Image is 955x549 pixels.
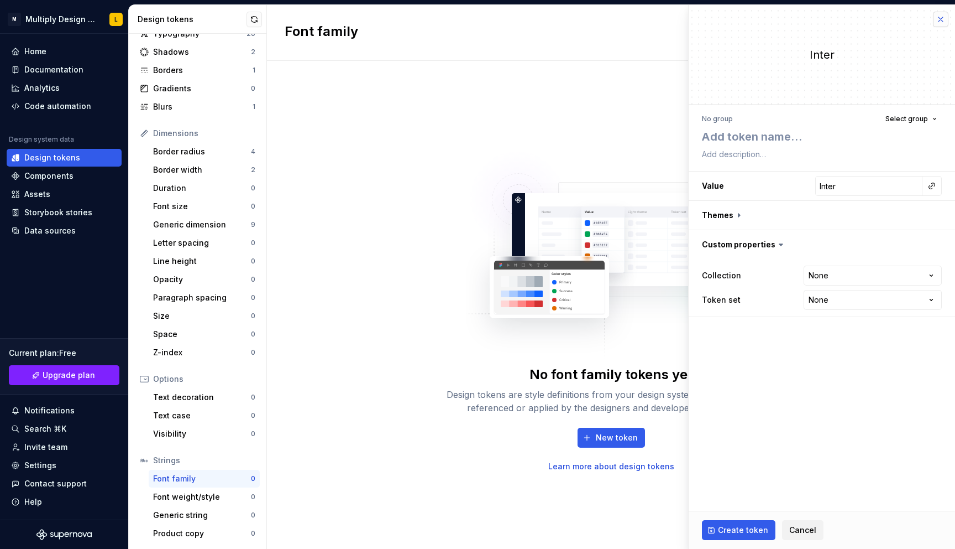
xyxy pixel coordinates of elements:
[24,478,87,489] div: Contact support
[149,407,260,424] a: Text case0
[24,442,67,453] div: Invite team
[7,493,122,511] button: Help
[153,237,251,248] div: Letter spacing
[149,506,260,524] a: Generic string0
[153,491,251,503] div: Font weight/style
[149,161,260,179] a: Border width2
[138,14,246,25] div: Design tokens
[24,225,76,236] div: Data sources
[149,143,260,160] a: Border radius4
[702,115,733,123] div: No group
[880,111,942,127] button: Select group
[153,46,251,58] div: Shadows
[251,165,255,174] div: 2
[9,135,74,144] div: Design system data
[153,329,251,340] div: Space
[153,28,246,39] div: Typography
[153,292,251,303] div: Paragraph spacing
[149,525,260,542] a: Product copy0
[578,428,645,448] button: New token
[2,7,126,31] button: MMultiply Design SystemL
[149,307,260,325] a: Size0
[251,275,255,284] div: 0
[25,14,96,25] div: Multiply Design System
[24,46,46,57] div: Home
[153,128,255,139] div: Dimensions
[153,101,253,112] div: Blurs
[251,48,255,56] div: 2
[149,216,260,234] a: Generic dimension9
[7,402,122,419] button: Notifications
[689,47,955,63] div: Inter
[24,170,74,182] div: Components
[153,410,251,421] div: Text case
[7,97,122,115] a: Code automation
[149,179,260,197] a: Duration0
[7,61,122,79] a: Documentation
[251,257,255,266] div: 0
[149,198,260,215] a: Font size0
[7,438,122,456] a: Invite team
[149,289,260,307] a: Paragraph spacing0
[253,102,255,111] div: 1
[9,348,119,359] div: Current plan : Free
[153,256,251,267] div: Line height
[24,152,80,163] div: Design tokens
[24,405,75,416] div: Notifications
[153,374,255,385] div: Options
[153,473,251,484] div: Font family
[153,347,251,358] div: Z-index
[251,147,255,156] div: 4
[135,43,260,61] a: Shadows2
[153,83,251,94] div: Gradients
[149,325,260,343] a: Space0
[153,510,251,521] div: Generic string
[7,167,122,185] a: Components
[7,43,122,60] a: Home
[789,525,816,536] span: Cancel
[24,82,60,94] div: Analytics
[782,520,823,540] button: Cancel
[251,429,255,438] div: 0
[251,493,255,501] div: 0
[153,146,251,157] div: Border radius
[7,457,122,474] a: Settings
[251,330,255,339] div: 0
[135,80,260,97] a: Gradients0
[24,423,66,434] div: Search ⌘K
[718,525,768,536] span: Create token
[149,470,260,488] a: Font family0
[251,411,255,420] div: 0
[7,222,122,240] a: Data sources
[251,84,255,93] div: 0
[43,370,95,381] span: Upgrade plan
[246,29,255,38] div: 20
[529,366,692,384] div: No font family tokens yet
[149,488,260,506] a: Font weight/style0
[7,149,122,167] a: Design tokens
[24,64,83,75] div: Documentation
[135,98,260,116] a: Blurs1
[153,164,251,175] div: Border width
[251,312,255,320] div: 0
[149,389,260,406] a: Text decoration0
[7,475,122,493] button: Contact support
[548,461,674,472] a: Learn more about design tokens
[7,420,122,438] button: Search ⌘K
[24,496,42,507] div: Help
[7,204,122,221] a: Storybook stories
[251,220,255,229] div: 9
[153,455,255,466] div: Strings
[251,511,255,520] div: 0
[596,432,638,443] span: New token
[8,13,21,26] div: M
[251,529,255,538] div: 0
[135,61,260,79] a: Borders1
[24,460,56,471] div: Settings
[702,294,741,305] label: Token set
[251,474,255,483] div: 0
[114,15,118,24] div: L
[153,65,253,76] div: Borders
[7,79,122,97] a: Analytics
[251,393,255,402] div: 0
